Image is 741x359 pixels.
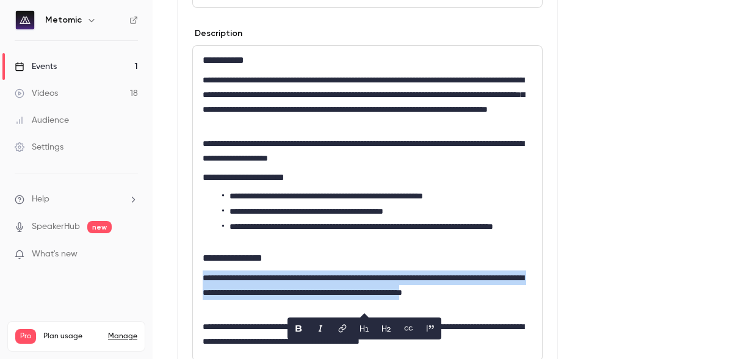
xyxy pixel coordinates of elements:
[32,248,78,261] span: What's new
[15,329,36,344] span: Pro
[15,193,138,206] li: help-dropdown-opener
[289,319,308,338] button: bold
[108,332,137,341] a: Manage
[192,27,242,40] label: Description
[123,249,138,260] iframe: Noticeable Trigger
[15,141,63,153] div: Settings
[32,220,80,233] a: SpeakerHub
[45,14,82,26] h6: Metomic
[15,87,58,100] div: Videos
[32,193,49,206] span: Help
[311,319,330,338] button: italic
[43,332,101,341] span: Plan usage
[15,114,69,126] div: Audience
[333,319,352,338] button: link
[87,221,112,233] span: new
[15,60,57,73] div: Events
[15,10,35,30] img: Metomic
[421,319,440,338] button: blockquote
